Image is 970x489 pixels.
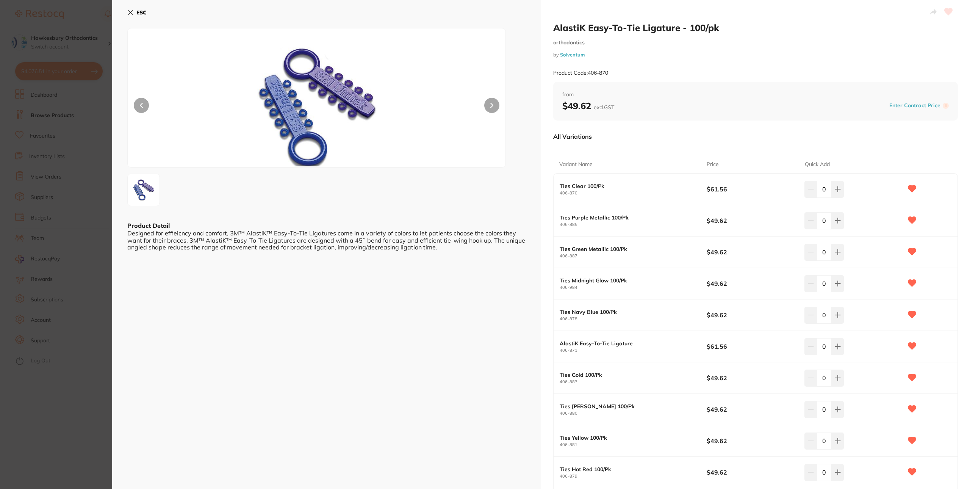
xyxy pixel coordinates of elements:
[560,317,707,321] small: 406-878
[136,9,147,16] b: ESC
[553,22,958,33] h2: AlastiK Easy-To-Tie Ligature - 100/pk
[560,52,585,58] a: Solventum
[560,254,707,259] small: 406-887
[707,161,719,168] p: Price
[707,216,795,225] b: $49.62
[707,405,795,414] b: $49.62
[560,246,692,252] b: Ties Green Metallic 100/Pk
[707,374,795,382] b: $49.62
[553,70,608,76] small: Product Code: 406-870
[559,161,593,168] p: Variant Name
[560,183,692,189] b: Ties Clear 100/Pk
[203,47,430,167] img: anBn
[560,403,692,409] b: Ties [PERSON_NAME] 100/Pk
[560,435,692,441] b: Ties Yellow 100/Pk
[805,161,830,168] p: Quick Add
[553,133,592,140] p: All Variations
[560,348,707,353] small: 406-871
[560,474,707,479] small: 406-879
[943,103,949,109] label: i
[562,91,949,99] span: from
[560,442,707,447] small: 406-881
[560,466,692,472] b: Ties Hot Red 100/Pk
[887,102,943,109] button: Enter Contract Price
[707,311,795,319] b: $49.62
[594,104,614,111] span: excl. GST
[553,52,958,58] small: by
[560,372,692,378] b: Ties Gold 100/Pk
[707,342,795,351] b: $61.56
[560,285,707,290] small: 406-984
[127,230,526,251] div: Designed for effieicncy and comfort, 3M™ AlastiK™ Easy-To-Tie Ligatures come in a variety of colo...
[560,222,707,227] small: 406-885
[562,100,614,111] b: $49.62
[560,411,707,416] small: 406-880
[560,340,692,346] b: AlastiK Easy-To-Tie Ligature
[560,191,707,196] small: 406-870
[707,248,795,256] b: $49.62
[130,176,157,204] img: anBn
[560,309,692,315] b: Ties Navy Blue 100/Pk
[707,279,795,288] b: $49.62
[127,6,147,19] button: ESC
[553,39,958,46] small: orthodontics
[560,379,707,384] small: 406-883
[707,185,795,193] b: $61.56
[560,277,692,284] b: Ties Midnight Glow 100/Pk
[707,437,795,445] b: $49.62
[707,468,795,476] b: $49.62
[127,222,170,229] b: Product Detail
[560,215,692,221] b: Ties Purple Metallic 100/Pk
